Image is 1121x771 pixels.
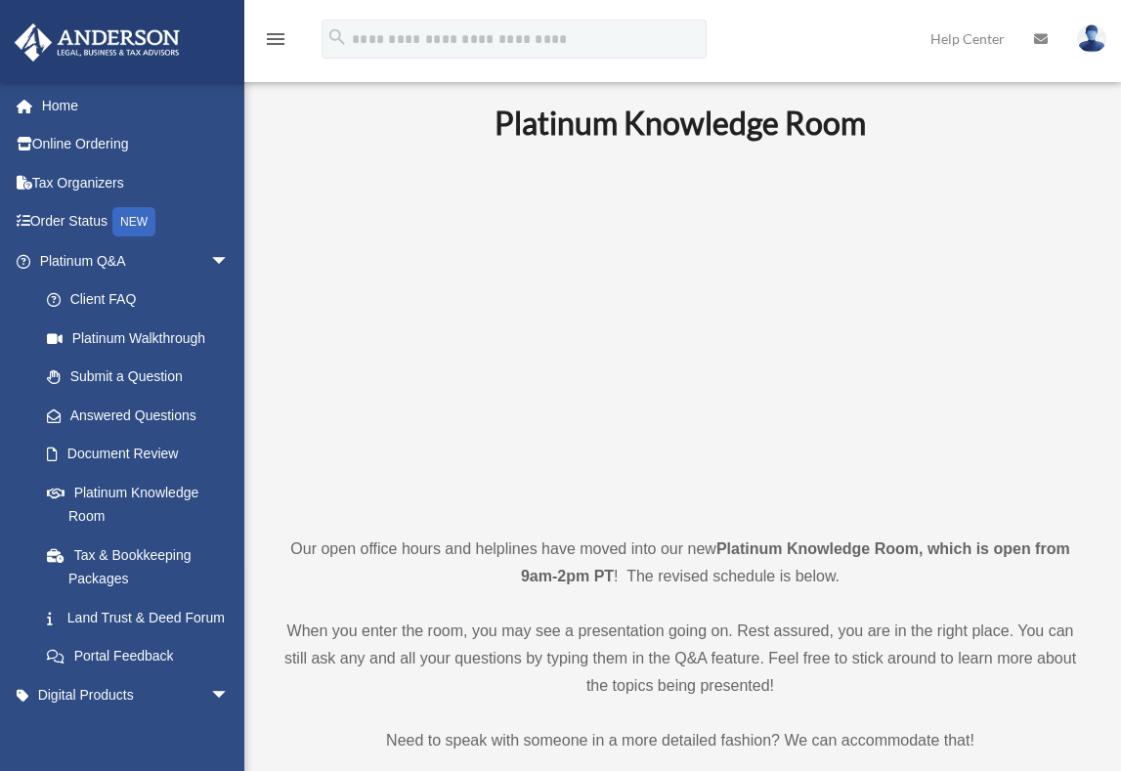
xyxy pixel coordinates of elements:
a: Document Review [27,435,259,474]
a: Digital Productsarrow_drop_down [14,675,259,714]
a: Answered Questions [27,396,259,435]
a: Platinum Q&Aarrow_drop_down [14,241,259,280]
a: Platinum Knowledge Room [27,473,249,535]
b: Platinum Knowledge Room [495,104,866,142]
a: Platinum Walkthrough [27,319,259,358]
p: Our open office hours and helplines have moved into our new ! The revised schedule is below. [279,535,1082,590]
iframe: 231110_Toby_KnowledgeRoom [387,169,973,499]
span: arrow_drop_down [210,241,249,281]
a: Tax & Bookkeeping Packages [27,535,259,598]
i: menu [264,27,287,51]
img: User Pic [1077,24,1106,53]
img: Anderson Advisors Platinum Portal [9,23,186,62]
a: Portal Feedback [27,637,259,676]
span: arrow_drop_down [210,675,249,715]
a: Submit a Question [27,358,259,397]
p: When you enter the room, you may see a presentation going on. Rest assured, you are in the right ... [279,618,1082,700]
a: Client FAQ [27,280,259,320]
a: Land Trust & Deed Forum [27,598,259,637]
p: Need to speak with someone in a more detailed fashion? We can accommodate that! [279,727,1082,754]
a: Order StatusNEW [14,202,259,242]
a: Tax Organizers [14,163,259,202]
div: NEW [112,207,155,236]
a: Online Ordering [14,125,259,164]
a: menu [264,34,287,51]
a: Home [14,86,259,125]
i: search [326,26,348,48]
strong: Platinum Knowledge Room, which is open from 9am-2pm PT [521,540,1070,584]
